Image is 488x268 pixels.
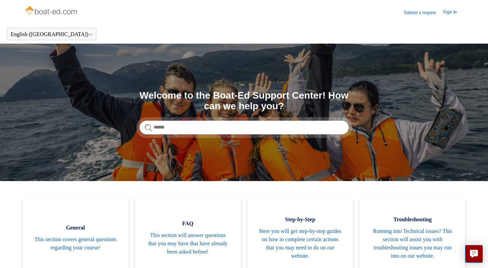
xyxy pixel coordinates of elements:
[404,9,443,16] a: Submit a request
[443,8,464,16] a: Sign in
[140,121,349,134] input: Search
[140,90,349,112] h1: Welcome to the Boat-Ed Support Center! How can we help you?
[370,215,455,224] span: Troubleshooting
[258,215,343,224] span: Step-by-Step
[11,31,93,37] button: English ([GEOGRAPHIC_DATA])
[145,220,230,228] span: FAQ
[145,231,230,256] span: This section will answer questions that you may have that have already been asked before!
[33,235,118,252] span: This section covers general questions regarding your course!
[258,227,343,260] span: Here you will get step-by-step guides on how to complete certain actions that you may need to do ...
[465,245,483,263] button: Live chat
[33,224,118,232] span: General
[24,4,79,18] img: Boat-Ed Help Center home page
[370,227,455,260] span: Running into Technical issues? This section will assist you with troubleshooting issues you may r...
